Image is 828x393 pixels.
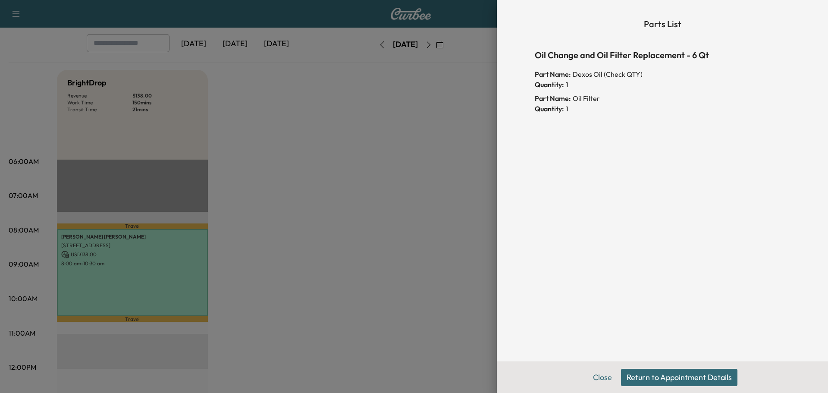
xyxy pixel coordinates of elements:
[535,104,564,114] span: Quantity:
[535,104,790,114] div: 1
[535,93,790,104] div: Oil Filter
[587,369,618,386] button: Close
[535,69,790,79] div: Dexos Oil (Check QTY)
[535,17,790,31] h6: Parts List
[535,48,790,62] h6: Oil Change and Oil Filter Replacement - 6 Qt
[535,69,571,79] span: Part Name:
[535,93,571,104] span: Part Name:
[535,79,790,90] div: 1
[535,79,564,90] span: Quantity:
[621,369,737,386] button: Return to Appointment Details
